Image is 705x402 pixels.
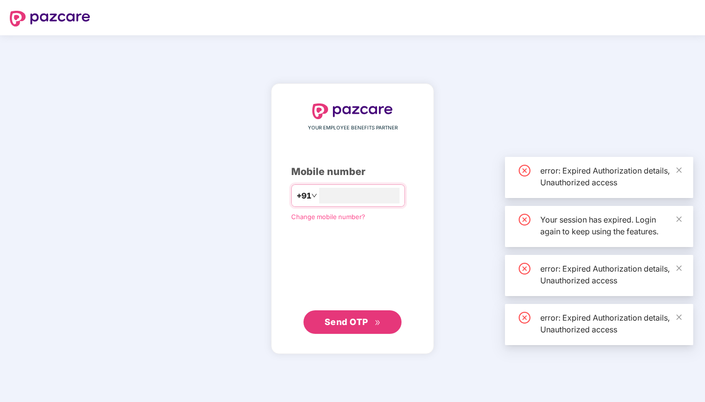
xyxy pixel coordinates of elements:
div: User session expired! [540,361,681,373]
a: Change mobile number? [291,213,365,221]
span: Send OTP [325,317,368,327]
div: error: Expired Authorization details, Unauthorized access [540,263,681,286]
span: close [676,314,682,321]
span: close-circle [519,312,530,324]
span: close-circle [519,165,530,176]
span: close [676,265,682,272]
div: error: Expired Authorization details, Unauthorized access [540,312,681,335]
div: Your session has expired. Login again to keep using the features. [540,214,681,237]
span: close [676,167,682,174]
div: Mobile number [291,164,414,179]
span: YOUR EMPLOYEE BENEFITS PARTNER [308,124,398,132]
span: close-circle [519,214,530,226]
span: +91 [297,190,311,202]
span: double-right [375,320,381,326]
span: close [676,216,682,223]
div: error: Expired Authorization details, Unauthorized access [540,165,681,188]
img: logo [10,11,90,26]
span: close-circle [519,361,530,373]
button: Send OTPdouble-right [303,310,402,334]
span: down [311,193,317,199]
img: logo [312,103,393,119]
span: close [676,363,682,370]
span: close-circle [519,263,530,275]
